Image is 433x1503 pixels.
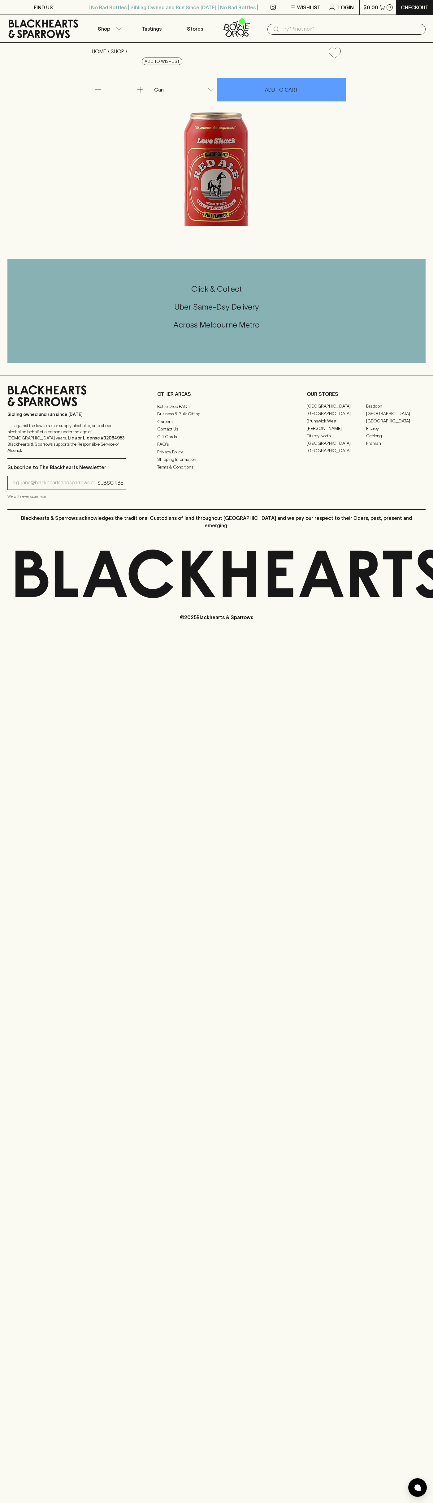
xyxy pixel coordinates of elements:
[7,284,426,294] h5: Click & Collect
[142,58,182,65] button: Add to wishlist
[7,493,126,499] p: We will never spam you
[366,403,426,410] a: Braddon
[98,25,110,32] p: Shop
[187,25,203,32] p: Stores
[157,463,276,471] a: Terms & Conditions
[307,403,366,410] a: [GEOGRAPHIC_DATA]
[34,4,53,11] p: FIND US
[307,410,366,417] a: [GEOGRAPHIC_DATA]
[157,448,276,456] a: Privacy Policy
[7,302,426,312] h5: Uber Same-Day Delivery
[130,15,173,42] a: Tastings
[7,464,126,471] p: Subscribe to The Blackhearts Newsletter
[265,86,298,93] p: ADD TO CART
[366,432,426,440] a: Geelong
[366,425,426,432] a: Fitzroy
[282,24,421,34] input: Try "Pinot noir"
[152,83,216,96] div: Can
[157,390,276,398] p: OTHER AREAS
[142,25,162,32] p: Tastings
[307,390,426,398] p: OUR STORES
[307,447,366,455] a: [GEOGRAPHIC_DATA]
[307,440,366,447] a: [GEOGRAPHIC_DATA]
[297,4,321,11] p: Wishlist
[157,426,276,433] a: Contact Us
[157,433,276,440] a: Gift Cards
[388,6,391,9] p: 0
[157,410,276,418] a: Business & Bulk Gifting
[97,479,123,486] p: SUBSCRIBE
[87,63,346,226] img: 26286.png
[217,78,346,101] button: ADD TO CART
[366,410,426,417] a: [GEOGRAPHIC_DATA]
[157,418,276,425] a: Careers
[366,417,426,425] a: [GEOGRAPHIC_DATA]
[154,86,164,93] p: Can
[366,440,426,447] a: Prahran
[7,422,126,453] p: It is against the law to sell or supply alcohol to, or to obtain alcohol on behalf of a person un...
[326,45,343,61] button: Add to wishlist
[307,432,366,440] a: Fitzroy North
[12,514,421,529] p: Blackhearts & Sparrows acknowledges the traditional Custodians of land throughout [GEOGRAPHIC_DAT...
[157,441,276,448] a: FAQ's
[338,4,354,11] p: Login
[7,320,426,330] h5: Across Melbourne Metro
[157,456,276,463] a: Shipping Information
[95,476,126,490] button: SUBSCRIBE
[173,15,217,42] a: Stores
[363,4,378,11] p: $0.00
[111,49,124,54] a: SHOP
[414,1484,421,1491] img: bubble-icon
[92,49,106,54] a: HOME
[87,15,130,42] button: Shop
[12,478,95,488] input: e.g. jane@blackheartsandsparrows.com.au
[401,4,429,11] p: Checkout
[307,425,366,432] a: [PERSON_NAME]
[157,403,276,410] a: Bottle Drop FAQ's
[68,435,125,440] strong: Liquor License #32064953
[7,259,426,363] div: Call to action block
[307,417,366,425] a: Brunswick West
[7,411,126,417] p: Sibling owned and run since [DATE]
